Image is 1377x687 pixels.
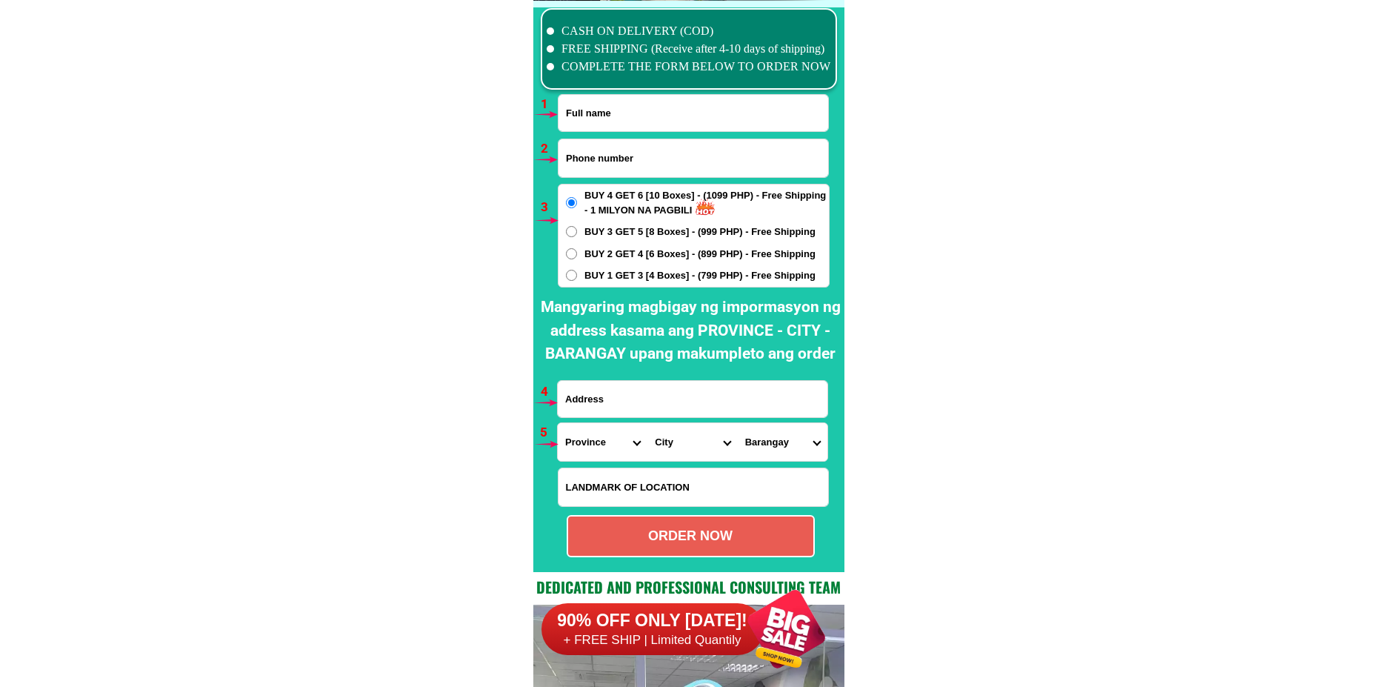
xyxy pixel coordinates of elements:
[568,526,813,546] div: ORDER NOW
[558,423,647,461] select: Select province
[566,270,577,281] input: BUY 1 GET 3 [4 Boxes] - (799 PHP) - Free Shipping
[541,95,558,114] h6: 1
[584,188,829,217] span: BUY 4 GET 6 [10 Boxes] - (1099 PHP) - Free Shipping - 1 MILYON NA PAGBILI
[541,139,558,159] h6: 2
[541,632,764,648] h6: + FREE SHIP | Limited Quantily
[559,95,828,131] input: Input full_name
[547,22,831,40] li: CASH ON DELIVERY (COD)
[537,296,844,366] h2: Mangyaring magbigay ng impormasyon ng address kasama ang PROVINCE - CITY - BARANGAY upang makumpl...
[584,268,816,283] span: BUY 1 GET 3 [4 Boxes] - (799 PHP) - Free Shipping
[559,139,828,177] input: Input phone_number
[566,226,577,237] input: BUY 3 GET 5 [8 Boxes] - (999 PHP) - Free Shipping
[540,423,557,442] h6: 5
[584,225,816,239] span: BUY 3 GET 5 [8 Boxes] - (999 PHP) - Free Shipping
[738,423,827,461] select: Select commune
[566,197,577,208] input: BUY 4 GET 6 [10 Boxes] - (1099 PHP) - Free Shipping - 1 MILYON NA PAGBILI
[559,468,828,506] input: Input LANDMARKOFLOCATION
[547,58,831,76] li: COMPLETE THE FORM BELOW TO ORDER NOW
[647,423,737,461] select: Select district
[558,381,827,417] input: Input address
[566,248,577,259] input: BUY 2 GET 4 [6 Boxes] - (899 PHP) - Free Shipping
[584,247,816,262] span: BUY 2 GET 4 [6 Boxes] - (899 PHP) - Free Shipping
[547,40,831,58] li: FREE SHIPPING (Receive after 4-10 days of shipping)
[541,198,558,217] h6: 3
[533,576,844,598] h2: Dedicated and professional consulting team
[541,610,764,632] h6: 90% OFF ONLY [DATE]!
[541,382,558,402] h6: 4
